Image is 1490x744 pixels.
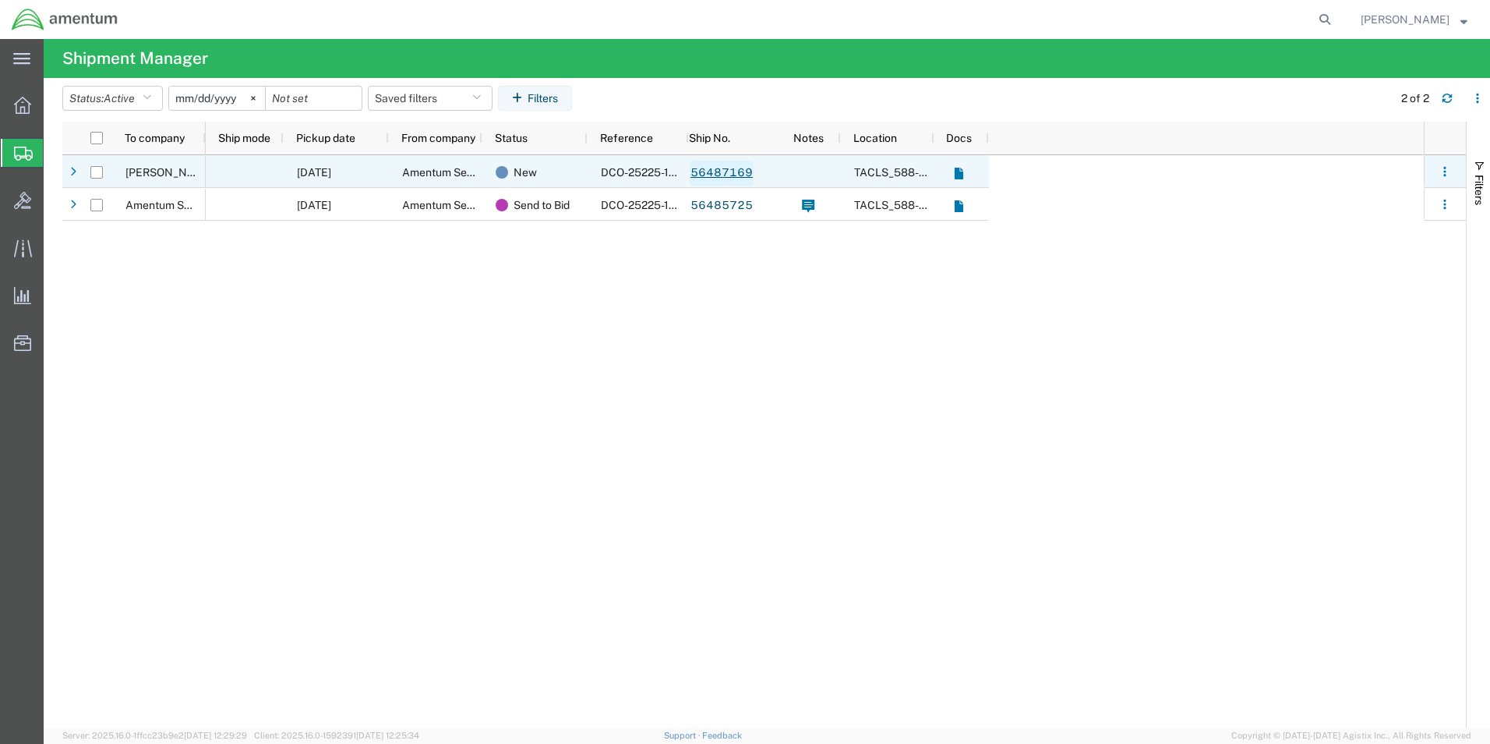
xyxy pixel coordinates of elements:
span: Amentum Services, Inc. [402,199,519,211]
img: logo [11,8,118,31]
input: Not set [169,87,265,110]
span: 08/14/2025 [297,199,331,211]
span: Marcus McGuire [1361,11,1449,28]
span: Notes [793,132,824,144]
span: TACLS_588-Dothan, AL [854,199,1072,211]
span: Server: 2025.16.0-1ffcc23b9e2 [62,731,247,740]
span: Client: 2025.16.0-1592391 [254,731,419,740]
a: Feedback [702,731,742,740]
span: Pickup date [296,132,355,144]
span: Docs [946,132,972,144]
span: From company [401,132,475,144]
span: DAVIS AVIATION INC [125,166,288,179]
span: Active [104,92,135,105]
span: 08/13/2025 [297,166,331,179]
button: Status:Active [62,86,163,111]
span: Ship mode [218,132,270,144]
button: [PERSON_NAME] [1360,10,1468,29]
span: Filters [1473,175,1485,205]
span: To company [125,132,185,144]
button: Filters [498,86,572,111]
div: 2 of 2 [1401,90,1429,107]
h4: Shipment Manager [62,39,208,78]
span: Location [853,132,897,144]
span: New [514,156,537,189]
a: 56485725 [690,193,754,218]
span: [DATE] 12:25:34 [356,731,419,740]
input: Not set [266,87,362,110]
span: Send to Bid [514,189,570,221]
span: DCO-25225-166786 [601,199,703,211]
span: Amentum Services, Inc. [125,199,242,211]
a: Support [664,731,703,740]
span: Status [495,132,528,144]
button: Saved filters [368,86,493,111]
span: DCO-25225-166795 [601,166,703,179]
span: TACLS_588-Dothan, AL [854,166,1072,179]
span: Amentum Services, Inc. [402,166,519,179]
span: [DATE] 12:29:29 [184,731,247,740]
span: Ship No. [689,132,730,144]
a: 56487169 [690,161,754,186]
span: Copyright © [DATE]-[DATE] Agistix Inc., All Rights Reserved [1231,729,1471,742]
span: Reference [600,132,653,144]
